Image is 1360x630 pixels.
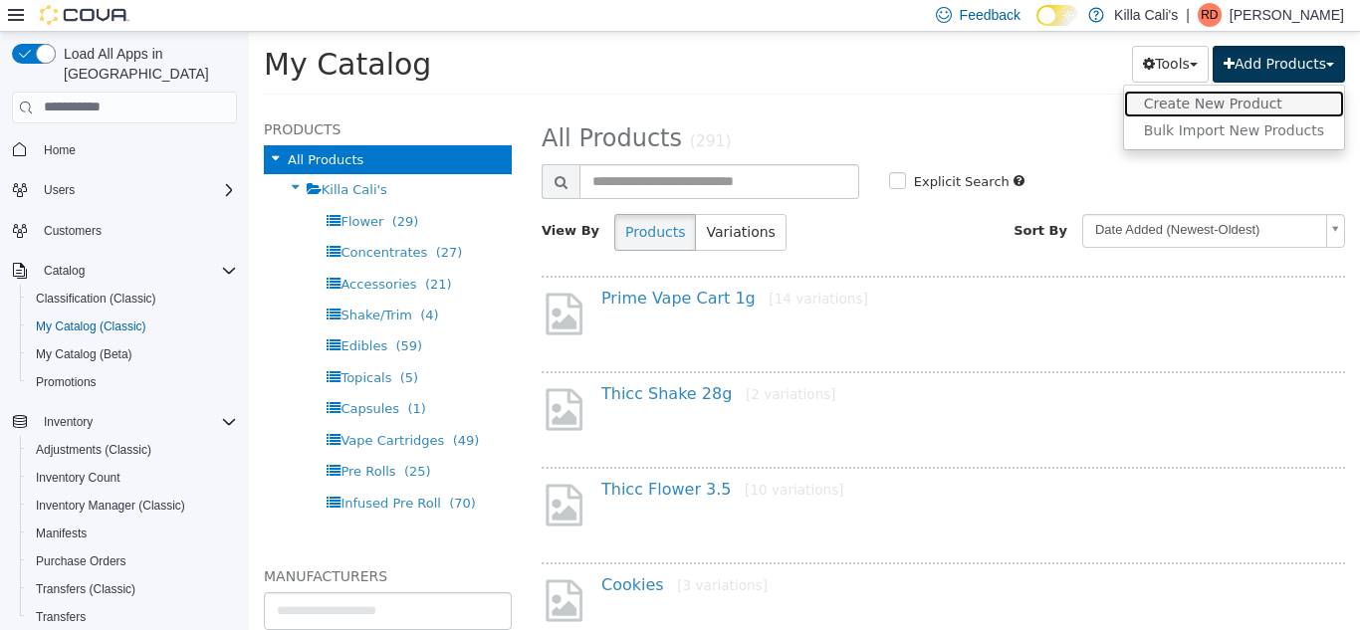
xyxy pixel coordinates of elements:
a: Bulk Import New Products [875,86,1095,112]
a: Adjustments (Classic) [28,438,159,462]
span: Date Added (Newest-Oldest) [834,183,1069,214]
p: | [1186,3,1190,27]
button: Catalog [36,259,93,283]
span: (29) [143,182,170,197]
button: Promotions [20,368,245,396]
span: RD [1201,3,1218,27]
span: (5) [151,338,169,353]
span: My Catalog (Beta) [36,346,132,362]
span: (1) [158,369,176,384]
span: My Catalog (Classic) [36,318,146,334]
span: Inventory Manager (Classic) [28,494,237,518]
button: Variations [446,182,537,219]
span: Killa Cali's [73,150,138,165]
span: My Catalog (Classic) [28,315,237,338]
span: Load All Apps in [GEOGRAPHIC_DATA] [56,44,237,84]
a: Transfers (Classic) [28,577,143,601]
img: missing-image.png [293,258,338,307]
span: (21) [176,245,203,260]
a: Home [36,138,84,162]
label: Explicit Search [660,140,761,160]
p: Killa Cali's [1114,3,1178,27]
img: missing-image.png [293,353,338,402]
button: Catalog [4,257,245,285]
button: Inventory Count [20,464,245,492]
span: All Products [39,120,114,135]
button: Users [36,178,83,202]
img: Cova [40,5,129,25]
a: Transfers [28,605,94,629]
button: Transfers (Classic) [20,575,245,603]
a: Thicc Flower 3.5[10 variations] [352,448,595,467]
span: Sort By [765,191,818,206]
span: (27) [187,213,214,228]
span: Infused Pre Roll [92,464,191,479]
button: Tools [883,14,960,51]
a: Thicc Shake 28g[2 variations] [352,352,587,371]
small: (291) [441,101,483,118]
span: (49) [204,401,231,416]
span: Customers [36,218,237,243]
small: [10 variations] [496,450,594,466]
a: Inventory Count [28,466,128,490]
div: Ryan Dill [1198,3,1222,27]
span: (59) [146,307,173,321]
span: View By [293,191,350,206]
span: Purchase Orders [36,553,126,569]
span: Concentrates [92,213,178,228]
span: Classification (Classic) [36,291,156,307]
a: Prime Vape Cart 1g[14 variations] [352,257,619,276]
button: Users [4,176,245,204]
span: Classification (Classic) [28,287,237,311]
span: Transfers [28,605,237,629]
a: My Catalog (Classic) [28,315,154,338]
span: Vape Cartridges [92,401,195,416]
a: Cookies[3 variations] [352,543,519,562]
span: Promotions [28,370,237,394]
a: Create New Product [875,59,1095,86]
span: Flower [92,182,134,197]
button: Customers [4,216,245,245]
p: [PERSON_NAME] [1230,3,1344,27]
img: missing-image.png [293,544,338,593]
span: Purchase Orders [28,549,237,573]
a: Manifests [28,522,95,545]
span: Users [36,178,237,202]
span: Inventory Count [28,466,237,490]
button: Products [365,182,447,219]
a: Customers [36,219,110,243]
span: Shake/Trim [92,276,163,291]
button: Home [4,135,245,164]
span: Adjustments (Classic) [28,438,237,462]
a: Inventory Manager (Classic) [28,494,193,518]
span: Transfers (Classic) [36,581,135,597]
span: (70) [200,464,227,479]
a: Promotions [28,370,105,394]
span: Inventory [44,414,93,430]
small: [3 variations] [428,545,519,561]
span: Home [36,137,237,162]
h5: Products [15,86,263,109]
button: Adjustments (Classic) [20,436,245,464]
span: Inventory Manager (Classic) [36,498,185,514]
a: Date Added (Newest-Oldest) [833,182,1096,216]
button: My Catalog (Beta) [20,340,245,368]
span: Promotions [36,374,97,390]
span: Transfers [36,609,86,625]
span: Customers [44,223,102,239]
small: [14 variations] [520,259,618,275]
small: [2 variations] [497,354,587,370]
span: Capsules [92,369,150,384]
span: Accessories [92,245,167,260]
span: My Catalog (Beta) [28,342,237,366]
input: Dark Mode [1036,5,1078,26]
span: Manifests [36,525,87,541]
button: Manifests [20,520,245,547]
button: Inventory Manager (Classic) [20,492,245,520]
span: Edibles [92,307,138,321]
span: Manifests [28,522,237,545]
a: My Catalog (Beta) [28,342,140,366]
span: Inventory Count [36,470,120,486]
span: Catalog [44,263,85,279]
span: Users [44,182,75,198]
